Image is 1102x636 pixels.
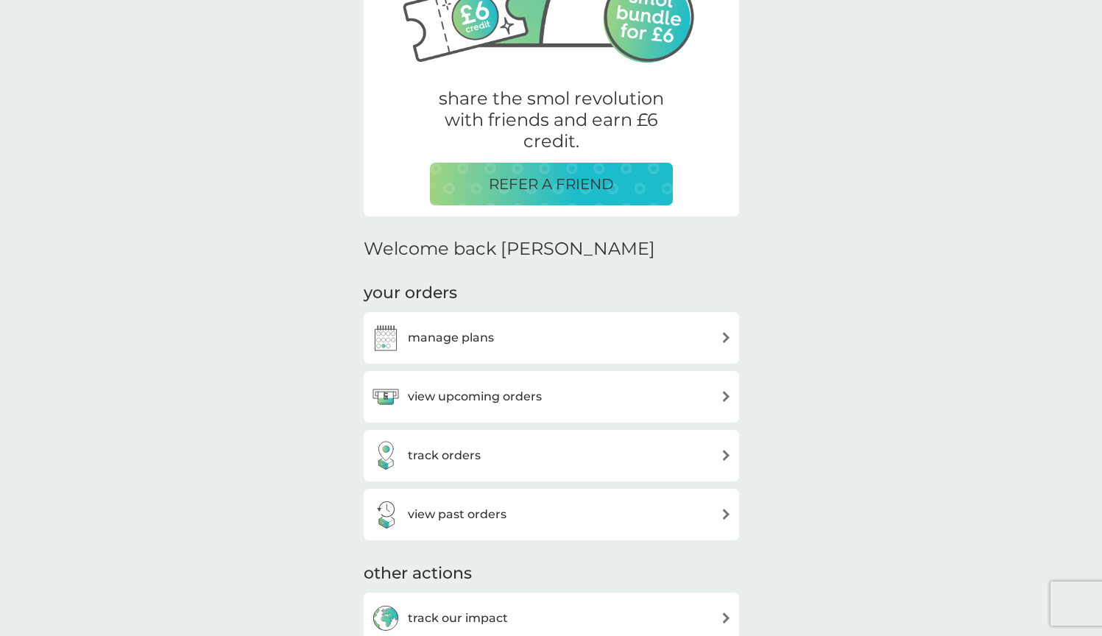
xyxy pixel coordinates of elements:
h3: track our impact [408,609,508,628]
button: REFER A FRIEND [430,163,673,205]
img: arrow right [721,612,732,623]
img: arrow right [721,391,732,402]
h3: other actions [364,562,472,585]
h3: view upcoming orders [408,387,542,406]
h3: track orders [408,446,481,465]
p: share the smol revolution with friends and earn £6 credit. [430,88,673,152]
h3: view past orders [408,505,506,524]
h3: your orders [364,282,457,305]
p: REFER A FRIEND [489,172,614,196]
h2: Welcome back [PERSON_NAME] [364,239,655,260]
h3: manage plans [408,328,494,347]
img: arrow right [721,509,732,520]
img: arrow right [721,450,732,461]
img: arrow right [721,332,732,343]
